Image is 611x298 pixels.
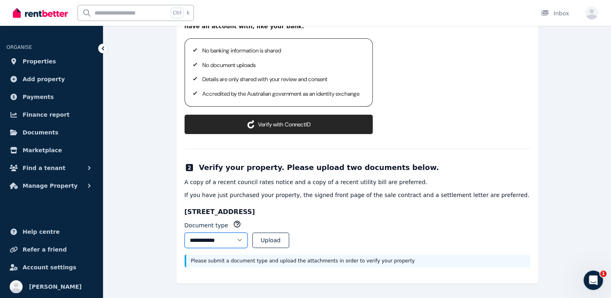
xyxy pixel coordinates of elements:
a: Add property [6,71,97,87]
span: Help centre [23,227,60,237]
span: Add property [23,74,65,84]
span: Marketplace [23,145,62,155]
a: Properties [6,53,97,69]
img: RentBetter [13,7,68,19]
span: [PERSON_NAME] [29,282,82,292]
button: Upload [252,233,289,248]
p: Please submit a document type and upload the attachments in order to verify your property [191,258,525,264]
h2: Verify your property. Please upload two documents below. [199,162,439,173]
p: Accredited by the Australian government as an identity exchange [202,90,363,98]
p: No document uploads [202,61,363,69]
a: Documents [6,124,97,141]
p: If you have just purchased your property, the signed front page of the sale contract and a settle... [185,191,530,199]
p: No banking information is shared [202,47,363,55]
button: Verify with ConnectID [185,115,373,134]
span: Account settings [23,262,76,272]
div: Inbox [541,9,569,17]
span: 1 [600,271,607,277]
span: k [187,10,189,16]
p: A copy of a recent council rates notice and a copy of a recent utility bill are preferred. [185,178,530,186]
iframe: Intercom live chat [584,271,603,290]
span: Refer a friend [23,245,67,254]
a: Marketplace [6,142,97,158]
span: Find a tenant [23,163,65,173]
span: Documents [23,128,59,137]
a: Account settings [6,259,97,275]
h3: [STREET_ADDRESS] [185,207,530,217]
a: Refer a friend [6,241,97,258]
label: Document type [185,221,228,229]
span: ORGANISE [6,44,32,50]
a: Finance report [6,107,97,123]
span: Finance report [23,110,69,120]
button: Find a tenant [6,160,97,176]
p: Details are only shared with your review and consent [202,76,363,84]
a: Help centre [6,224,97,240]
span: Payments [23,92,54,102]
span: Ctrl [171,8,183,18]
span: Properties [23,57,56,66]
button: Manage Property [6,178,97,194]
a: Payments [6,89,97,105]
span: Manage Property [23,181,78,191]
